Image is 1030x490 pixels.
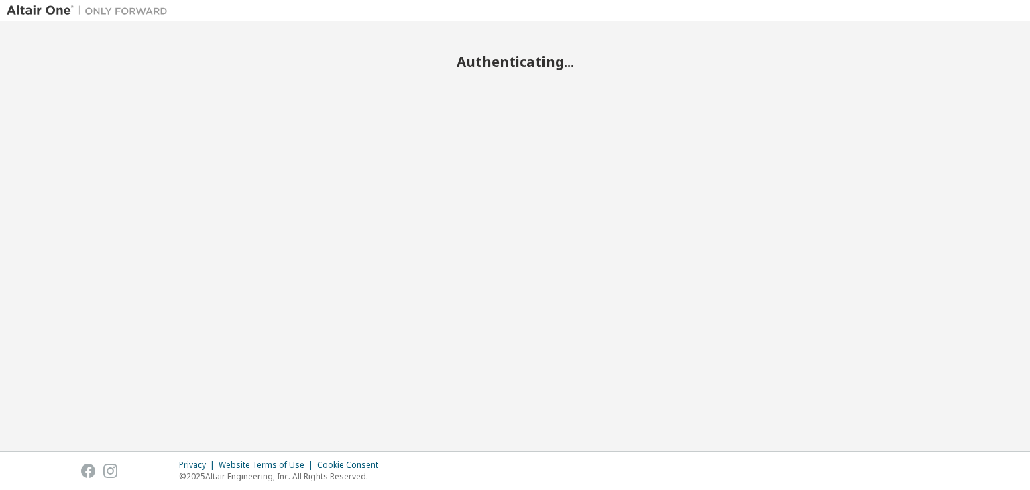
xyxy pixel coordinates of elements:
[103,464,117,478] img: instagram.svg
[317,460,386,471] div: Cookie Consent
[179,460,219,471] div: Privacy
[7,53,1023,70] h2: Authenticating...
[81,464,95,478] img: facebook.svg
[219,460,317,471] div: Website Terms of Use
[179,471,386,482] p: © 2025 Altair Engineering, Inc. All Rights Reserved.
[7,4,174,17] img: Altair One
